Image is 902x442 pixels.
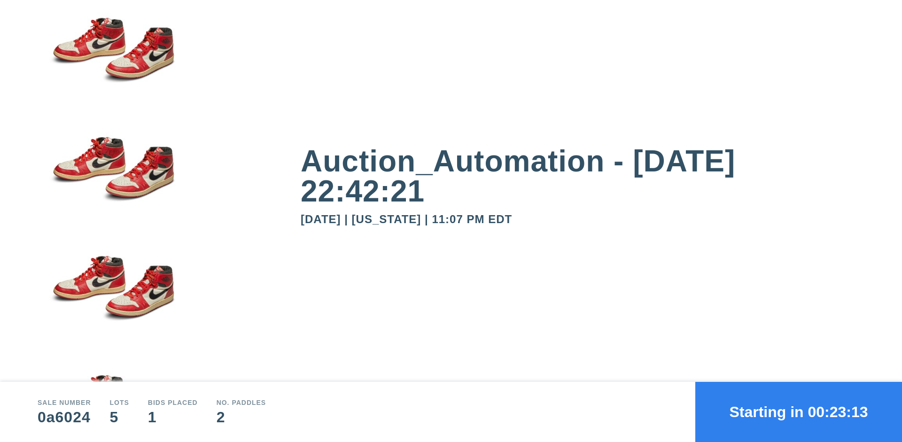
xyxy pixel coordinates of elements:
img: small [38,120,188,240]
div: Sale number [38,399,91,406]
button: Starting in 00:23:13 [695,382,902,442]
div: No. Paddles [217,399,266,406]
img: small [38,240,188,359]
div: 1 [148,410,198,425]
img: small [38,1,188,121]
div: Bids Placed [148,399,198,406]
div: [DATE] | [US_STATE] | 11:07 PM EDT [301,214,864,225]
div: 0a6024 [38,410,91,425]
div: Auction_Automation - [DATE] 22:42:21 [301,146,864,206]
div: 5 [110,410,129,425]
div: 2 [217,410,266,425]
div: Lots [110,399,129,406]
